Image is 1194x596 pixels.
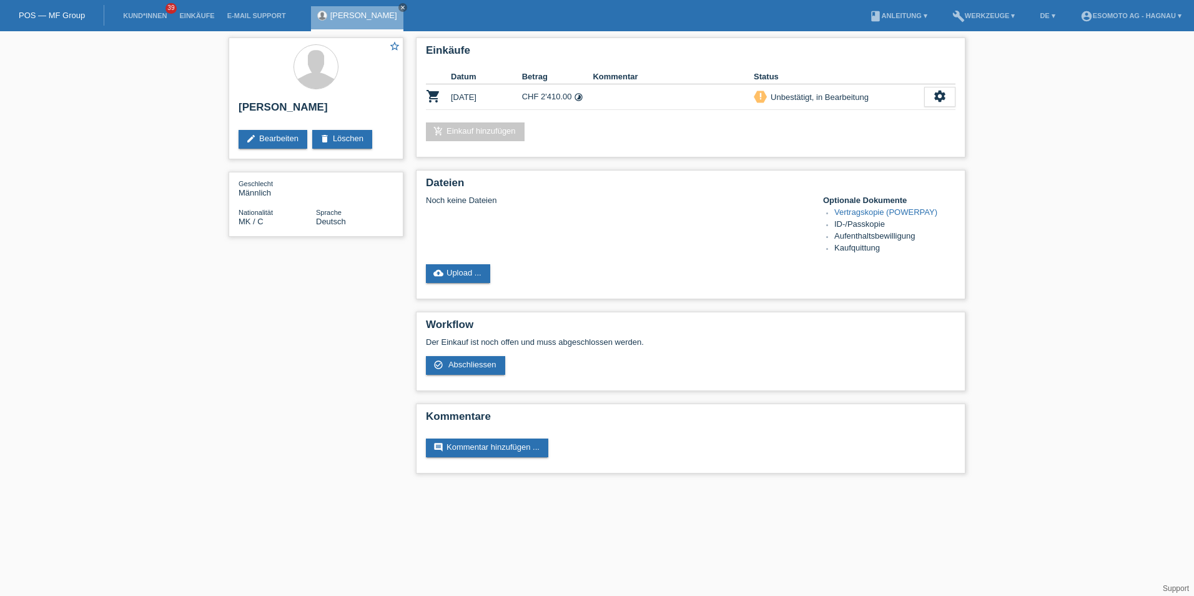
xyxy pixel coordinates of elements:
td: [DATE] [451,84,522,110]
td: CHF 2'410.00 [522,84,593,110]
a: [PERSON_NAME] [330,11,397,20]
span: 39 [165,3,177,14]
a: add_shopping_cartEinkauf hinzufügen [426,122,525,141]
h2: Einkäufe [426,44,955,63]
th: Status [754,69,924,84]
span: Sprache [316,209,342,216]
p: Der Einkauf ist noch offen und muss abgeschlossen werden. [426,337,955,347]
span: Deutsch [316,217,346,226]
a: commentKommentar hinzufügen ... [426,439,548,457]
a: bookAnleitung ▾ [863,12,934,19]
span: Geschlecht [239,180,273,187]
i: account_circle [1080,10,1093,22]
i: close [400,4,406,11]
th: Betrag [522,69,593,84]
div: Noch keine Dateien [426,196,807,205]
i: check_circle_outline [433,360,443,370]
i: POSP00028440 [426,89,441,104]
th: Kommentar [593,69,754,84]
a: cloud_uploadUpload ... [426,264,490,283]
div: Unbestätigt, in Bearbeitung [767,91,869,104]
a: Support [1163,584,1189,593]
a: editBearbeiten [239,130,307,149]
i: cloud_upload [433,268,443,278]
span: Abschliessen [448,360,496,369]
a: POS — MF Group [19,11,85,20]
i: delete [320,134,330,144]
i: comment [433,442,443,452]
a: Vertragskopie (POWERPAY) [834,207,937,217]
li: ID-/Passkopie [834,219,955,231]
a: star_border [389,41,400,54]
span: Mazedonien / C / 02.03.1993 [239,217,264,226]
th: Datum [451,69,522,84]
a: E-Mail Support [221,12,292,19]
h2: Dateien [426,177,955,196]
a: Einkäufe [173,12,220,19]
a: check_circle_outline Abschliessen [426,356,505,375]
a: close [398,3,407,12]
i: Fixe Raten (24 Raten) [574,92,583,102]
i: star_border [389,41,400,52]
h2: Workflow [426,319,955,337]
h2: [PERSON_NAME] [239,101,393,120]
a: DE ▾ [1034,12,1061,19]
li: Kaufquittung [834,243,955,255]
a: Kund*innen [117,12,173,19]
i: build [952,10,965,22]
li: Aufenthaltsbewilligung [834,231,955,243]
i: settings [933,89,947,103]
i: book [869,10,882,22]
i: priority_high [756,92,765,101]
a: buildWerkzeuge ▾ [946,12,1022,19]
a: account_circleEsomoto AG - Hagnau ▾ [1074,12,1188,19]
h4: Optionale Dokumente [823,196,955,205]
h2: Kommentare [426,410,955,429]
div: Männlich [239,179,316,197]
i: edit [246,134,256,144]
i: add_shopping_cart [433,126,443,136]
span: Nationalität [239,209,273,216]
a: deleteLöschen [312,130,372,149]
